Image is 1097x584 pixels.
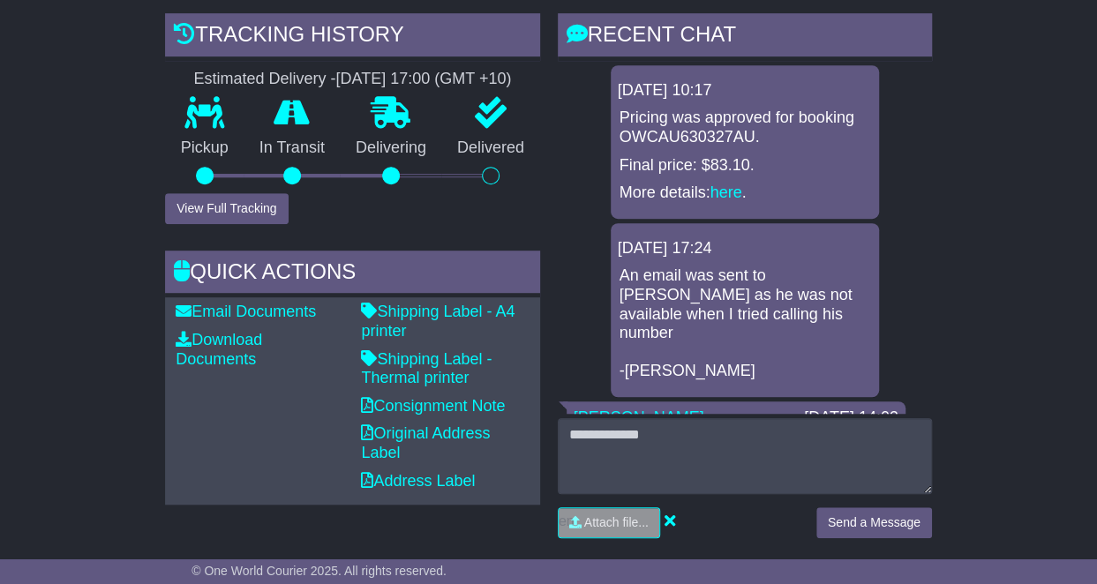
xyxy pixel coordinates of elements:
[361,303,515,340] a: Shipping Label - A4 printer
[361,424,490,461] a: Original Address Label
[340,139,441,158] p: Delivering
[165,251,539,298] div: Quick Actions
[165,193,288,224] button: View Full Tracking
[361,350,492,387] a: Shipping Label - Thermal printer
[361,397,505,415] a: Consignment Note
[176,303,316,320] a: Email Documents
[816,507,932,538] button: Send a Message
[244,139,340,158] p: In Transit
[165,70,539,89] div: Estimated Delivery -
[165,13,539,61] div: Tracking history
[558,13,932,61] div: RECENT CHAT
[441,139,539,158] p: Delivered
[361,472,475,490] a: Address Label
[620,109,870,146] p: Pricing was approved for booking OWCAU630327AU.
[618,81,872,101] div: [DATE] 10:17
[335,70,511,89] div: [DATE] 17:00 (GMT +10)
[176,331,262,368] a: Download Documents
[804,408,898,428] div: [DATE] 14:03
[574,408,704,426] a: [PERSON_NAME]
[165,139,244,158] p: Pickup
[620,266,870,381] p: An email was sent to [PERSON_NAME] as he was not available when I tried calling his number -[PERS...
[192,564,447,578] span: © One World Courier 2025. All rights reserved.
[620,183,870,203] p: More details: .
[710,183,742,201] a: here
[620,156,870,176] p: Final price: $83.10.
[618,239,872,258] div: [DATE] 17:24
